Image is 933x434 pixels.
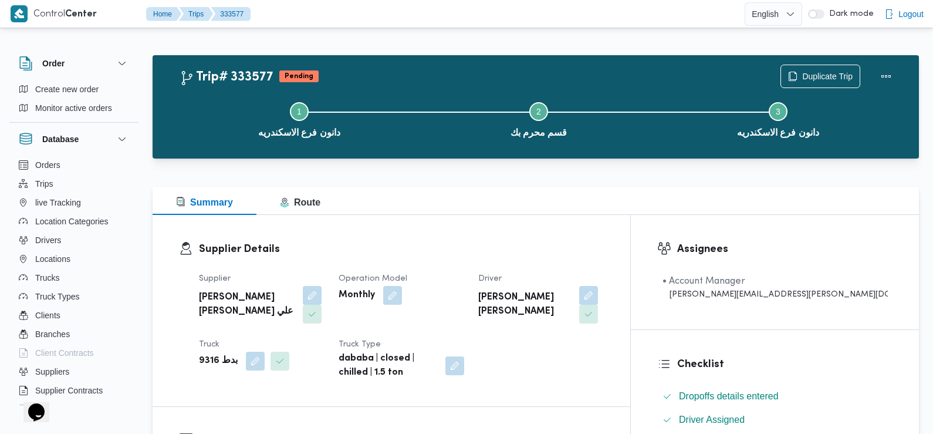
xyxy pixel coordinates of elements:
[176,197,233,207] span: Summary
[679,389,779,403] span: Dropoffs details entered
[35,327,70,341] span: Branches
[14,99,134,117] button: Monitor active orders
[35,214,109,228] span: Location Categories
[824,9,874,19] span: Dark mode
[14,174,134,193] button: Trips
[776,107,780,116] span: 3
[339,341,381,348] span: Truck Type
[14,287,134,306] button: Truck Types
[658,387,893,406] button: Dropoffs details entered
[199,354,238,368] b: بدط 9316
[280,197,320,207] span: Route
[802,69,853,83] span: Duplicate Trip
[662,288,888,301] div: [PERSON_NAME][EMAIL_ADDRESS][PERSON_NAME][DOMAIN_NAME]
[14,231,134,250] button: Drivers
[677,356,893,372] h3: Checklist
[662,274,888,288] div: • Account Manager
[679,413,745,427] span: Driver Assigned
[35,158,60,172] span: Orders
[898,7,924,21] span: Logout
[14,268,134,287] button: Trucks
[14,212,134,231] button: Location Categories
[14,250,134,268] button: Locations
[662,274,888,301] span: • Account Manager abdallah.mohamed@illa.com.eg
[11,5,28,22] img: X8yXhbKr1z7QwAAAABJRU5ErkJggg==
[199,291,295,319] b: [PERSON_NAME] [PERSON_NAME] علي
[679,391,779,401] span: Dropoffs details entered
[65,10,97,19] b: Center
[35,271,59,285] span: Trucks
[35,308,60,322] span: Clients
[14,193,134,212] button: live Tracking
[658,411,893,429] button: Driver Assigned
[211,7,251,21] button: 333577
[179,7,213,21] button: Trips
[14,381,134,400] button: Supplier Contracts
[14,325,134,344] button: Branches
[35,402,65,416] span: Devices
[339,275,407,282] span: Operation Model
[35,233,61,247] span: Drivers
[14,362,134,381] button: Suppliers
[279,70,319,82] span: Pending
[35,252,70,266] span: Locations
[511,126,567,140] span: قسم محرم بك
[35,177,53,191] span: Trips
[679,415,745,425] span: Driver Assigned
[14,344,134,362] button: Client Contracts
[35,365,69,379] span: Suppliers
[199,241,604,257] h3: Supplier Details
[35,346,94,360] span: Client Contracts
[146,7,181,21] button: Home
[35,383,103,398] span: Supplier Contracts
[780,65,860,88] button: Duplicate Trip
[180,70,273,85] h2: Trip# 333577
[9,156,138,410] div: Database
[19,56,129,70] button: Order
[42,132,79,146] h3: Database
[14,80,134,99] button: Create new order
[258,126,340,140] span: دانون فرع الاسكندريه
[478,291,572,319] b: [PERSON_NAME] [PERSON_NAME]
[180,88,419,149] button: دانون فرع الاسكندريه
[199,341,219,348] span: Truck
[677,241,893,257] h3: Assignees
[880,2,928,26] button: Logout
[35,101,112,115] span: Monitor active orders
[14,400,134,419] button: Devices
[14,156,134,174] button: Orders
[737,126,819,140] span: دانون فرع الاسكندريه
[19,132,129,146] button: Database
[14,306,134,325] button: Clients
[285,73,313,80] b: Pending
[658,88,898,149] button: دانون فرع الاسكندريه
[9,80,138,122] div: Order
[339,352,437,380] b: dababa | closed | chilled | 1.5 ton
[419,88,658,149] button: قسم محرم بك
[478,275,502,282] span: Driver
[35,290,79,304] span: Truck Types
[339,288,375,302] b: Monthly
[297,107,302,116] span: 1
[199,275,231,282] span: Supplier
[536,107,541,116] span: 2
[35,82,99,96] span: Create new order
[12,387,49,422] iframe: chat widget
[42,56,65,70] h3: Order
[35,196,81,210] span: live Tracking
[874,65,898,88] button: Actions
